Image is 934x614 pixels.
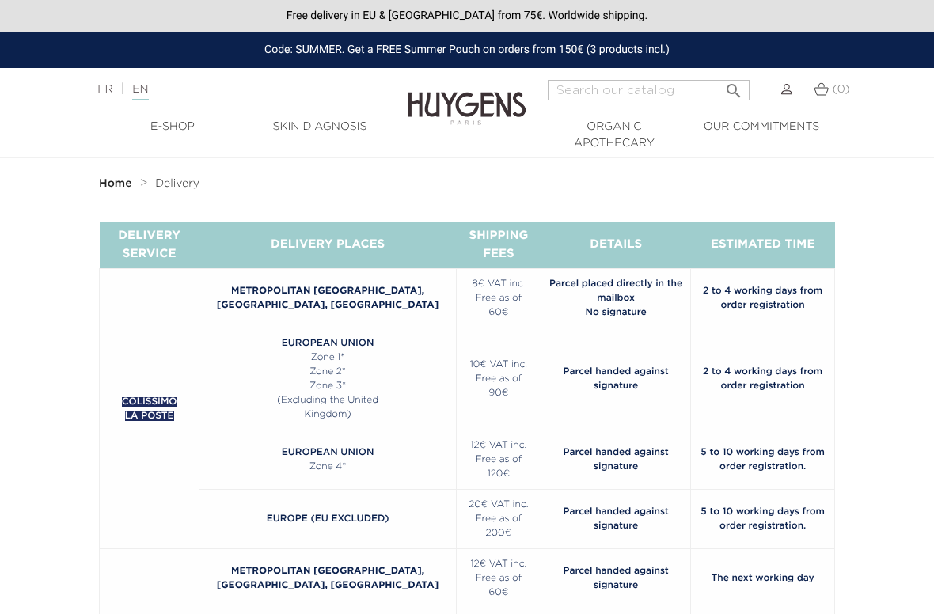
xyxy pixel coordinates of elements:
strong: EUROPE (EU EXCLUDED) [267,514,389,524]
strong: LA POSTE [125,411,174,421]
strong: ESTIMATED TIME [711,238,815,250]
a: Skin Diagnosis [246,119,393,135]
p: Free as of 90€ [465,372,533,400]
p: 20€ VAT inc. [465,498,533,512]
strong: SHIPPING FEES [469,229,529,260]
p: 12€ VAT inc. [465,557,533,571]
td: Parcel handed against signature [541,430,690,490]
strong: EUROPEAN UNION [282,339,374,348]
strong: Home [99,178,132,189]
td: 5 to 10 working days from order registration. [691,430,835,490]
b: METROPOLITAN [GEOGRAPHIC_DATA], [GEOGRAPHIC_DATA], [GEOGRAPHIC_DATA] [217,567,439,590]
button:  [719,75,748,97]
i:  [724,77,743,96]
span: Delivery [155,178,199,189]
a: EN [132,84,148,100]
strong: METROPOLITAN [GEOGRAPHIC_DATA], [GEOGRAPHIC_DATA], [GEOGRAPHIC_DATA] [217,286,439,310]
td: Parcel handed against signature [541,549,690,608]
a: Organic Apothecary [541,119,688,152]
a: FR [97,84,112,95]
td: 2 to 4 working days from order registration [691,269,835,328]
span: (0) [833,84,850,95]
td: Parcel handed against signature [541,490,690,549]
p: Kingdom) [207,407,447,422]
td: Parcel placed directly in the mailbox No signature [541,269,690,328]
p: Zone 4* [207,460,447,474]
strong: DELIVERY PLACES [271,238,385,250]
p: Free as of 200€ [465,512,533,540]
p: Free as of 60€ [465,571,533,600]
p: Zone 2* [207,365,447,379]
strong: COLISSIMO [122,397,177,407]
a: E-Shop [99,119,246,135]
div: | [89,80,377,99]
strong: DELIVERY SERVICE [118,229,180,260]
p: 10€ VAT inc. [465,358,533,372]
p: Zone 3* [207,379,447,393]
p: 12€ VAT inc. [465,438,533,453]
td: The next working day [691,549,835,608]
td: Parcel handed against signature [541,328,690,430]
p: 8€ VAT inc. [465,277,533,291]
img: Huygens [408,66,526,127]
td: 5 to 10 working days from order registration. [691,490,835,549]
p: Zone 1* [207,351,447,365]
p: Free as of 120€ [465,453,533,481]
p: Free as of 60€ [465,291,533,320]
a: Delivery [155,177,199,190]
strong: EUROPEAN UNION [282,448,374,457]
p: (Excluding the United [207,393,447,407]
td: 2 to 4 working days from order registration [691,328,835,430]
a: Our commitments [688,119,835,135]
strong: DETAILS [590,238,642,250]
a: Home [99,177,135,190]
input: Search [548,80,750,100]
